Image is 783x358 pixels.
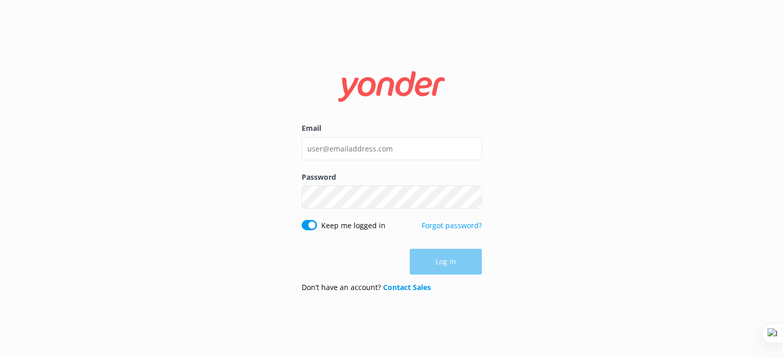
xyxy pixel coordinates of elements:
label: Email [302,123,482,134]
p: Don’t have an account? [302,282,431,293]
a: Forgot password? [422,220,482,230]
label: Password [302,172,482,183]
button: Show password [461,187,482,208]
a: Contact Sales [383,282,431,292]
input: user@emailaddress.com [302,137,482,160]
label: Keep me logged in [321,220,386,231]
